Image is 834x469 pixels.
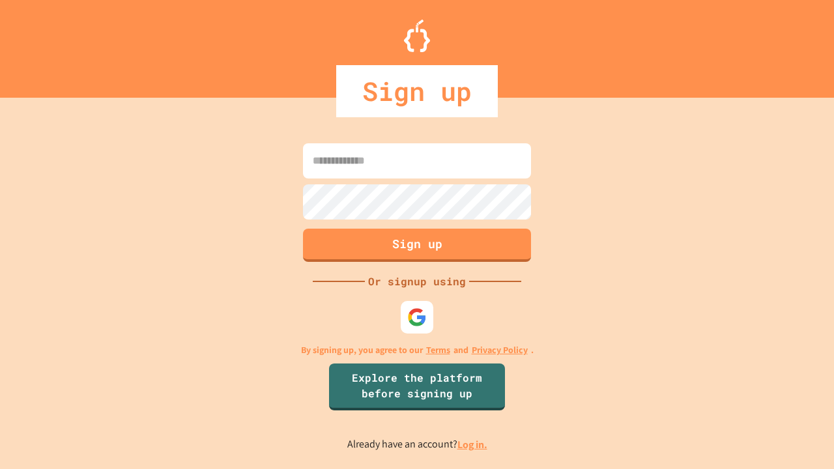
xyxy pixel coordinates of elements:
[303,229,531,262] button: Sign up
[457,438,487,451] a: Log in.
[426,343,450,357] a: Terms
[404,20,430,52] img: Logo.svg
[329,363,505,410] a: Explore the platform before signing up
[336,65,498,117] div: Sign up
[472,343,528,357] a: Privacy Policy
[301,343,534,357] p: By signing up, you agree to our and .
[407,307,427,327] img: google-icon.svg
[347,436,487,453] p: Already have an account?
[365,274,469,289] div: Or signup using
